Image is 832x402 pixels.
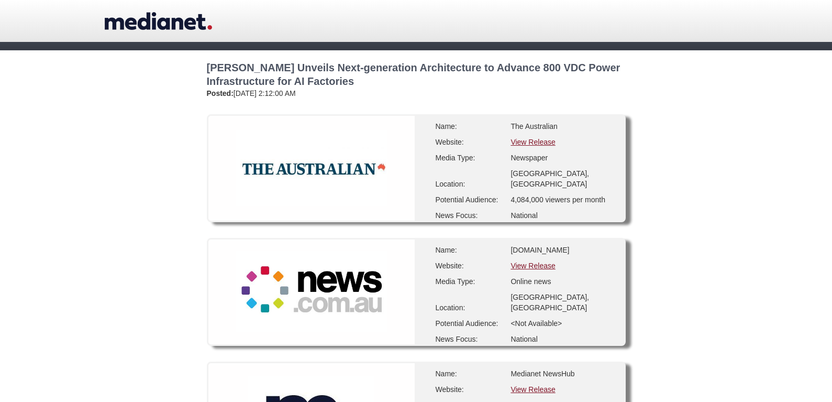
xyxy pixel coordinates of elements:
img: News.com.au [236,251,387,332]
div: Location: [436,179,504,189]
div: [GEOGRAPHIC_DATA], [GEOGRAPHIC_DATA] [511,292,615,313]
img: The Australian [236,130,387,206]
div: [GEOGRAPHIC_DATA], [GEOGRAPHIC_DATA] [511,168,615,189]
div: Media Type: [436,153,504,163]
strong: Posted: [207,89,234,97]
div: News Focus: [436,210,504,221]
div: Name: [436,368,504,379]
div: National [511,210,615,221]
div: News Focus: [436,334,504,344]
div: Location: [436,302,504,313]
div: Medianet NewsHub [511,368,615,379]
div: Name: [436,121,504,132]
div: Website: [436,260,504,271]
div: <Not Available> [511,318,615,329]
a: View Release [511,262,555,270]
div: National [511,334,615,344]
div: Potential Audience: [436,318,504,329]
div: [DOMAIN_NAME] [511,245,615,255]
div: Name: [436,245,504,255]
div: Website: [436,137,504,147]
div: Media Type: [436,276,504,287]
h2: [PERSON_NAME] Unveils Next-generation Architecture to Advance 800 VDC Power Infrastructure for AI... [207,61,626,88]
div: The Australian [511,121,615,132]
div: [DATE] 2:12:00 AM [207,88,626,99]
a: medianet [105,8,212,34]
div: Newspaper [511,153,615,163]
div: Website: [436,384,504,395]
div: Online news [511,276,615,287]
div: 4,084,000 viewers per month [511,194,615,205]
div: Potential Audience: [436,194,504,205]
a: View Release [511,385,555,394]
a: View Release [511,138,555,146]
